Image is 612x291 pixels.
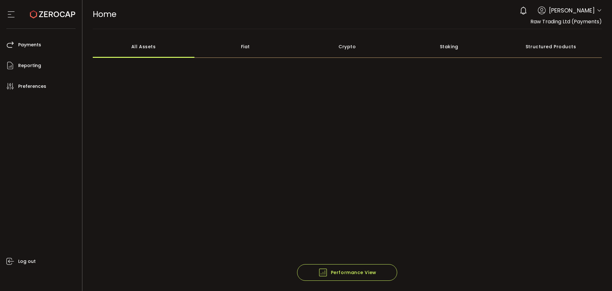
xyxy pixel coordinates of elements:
span: Payments [18,40,41,50]
button: Performance View [297,264,397,281]
div: All Assets [93,35,195,58]
div: Fiat [194,35,296,58]
div: Crypto [296,35,398,58]
span: Preferences [18,82,46,91]
div: Structured Products [500,35,602,58]
span: Raw Trading Ltd (Payments) [530,18,602,25]
div: Staking [398,35,500,58]
span: Log out [18,257,36,266]
span: Performance View [318,268,376,277]
span: [PERSON_NAME] [549,6,595,15]
span: Reporting [18,61,41,70]
iframe: Chat Widget [538,222,612,291]
span: Home [93,9,116,20]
